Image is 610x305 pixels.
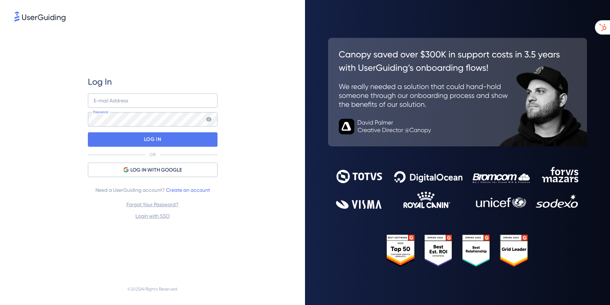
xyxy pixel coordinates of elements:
span: Log In [88,76,112,88]
span: © 2025 All Rights Reserved. [127,285,178,293]
a: Create an account [166,187,210,193]
img: 25303e33045975176eb484905ab012ff.svg [386,234,529,267]
a: Login with SSO [135,213,170,219]
img: 8faab4ba6bc7696a72372aa768b0286c.svg [14,12,66,22]
span: LOG IN WITH GOOGLE [130,166,182,174]
p: LOG IN [144,134,161,145]
img: 9302ce2ac39453076f5bc0f2f2ca889b.svg [336,167,579,208]
img: 26c0aa7c25a843aed4baddd2b5e0fa68.svg [328,38,587,146]
a: Forgot Your Password? [126,202,179,207]
span: Need a UserGuiding account? [95,186,210,194]
p: OR [149,152,156,158]
input: example@company.com [88,93,217,108]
